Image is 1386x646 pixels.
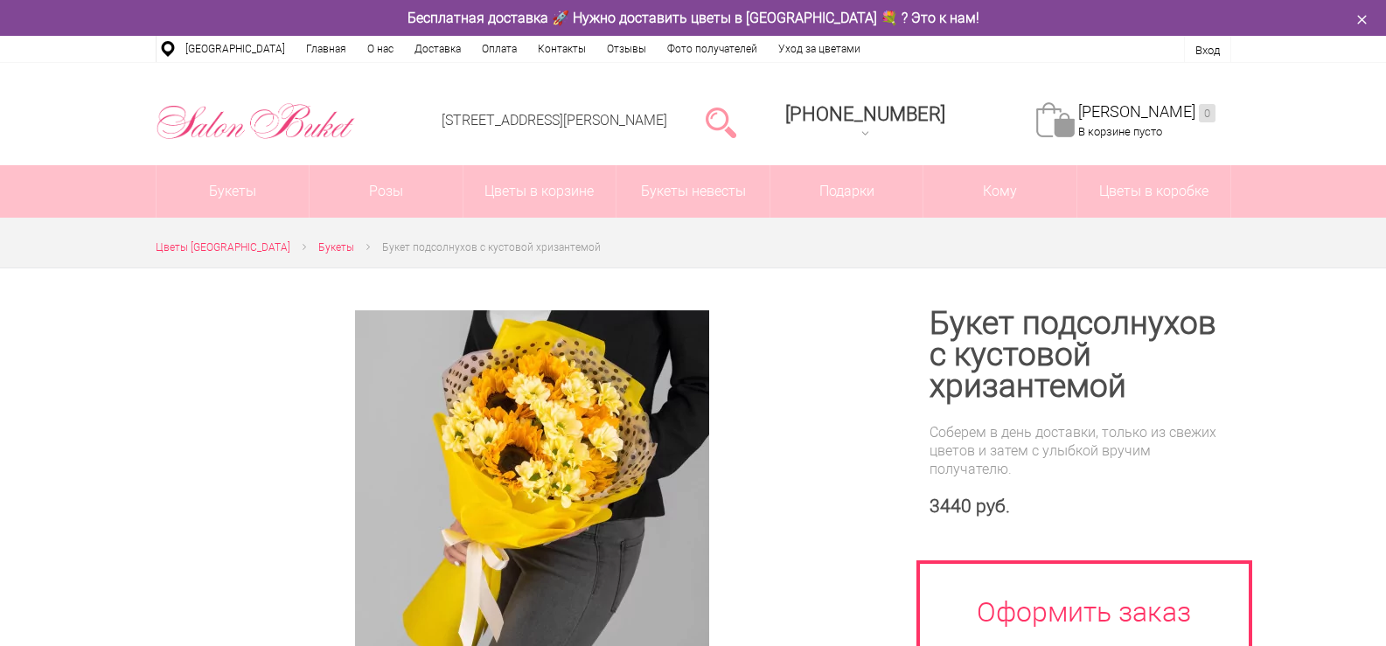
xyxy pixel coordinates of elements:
a: Подарки [770,165,923,218]
a: Контакты [527,36,596,62]
a: [GEOGRAPHIC_DATA] [175,36,296,62]
a: О нас [357,36,404,62]
a: Отзывы [596,36,657,62]
a: Уход за цветами [768,36,871,62]
span: В корзине пусто [1078,125,1162,138]
a: Доставка [404,36,471,62]
a: Букеты [318,239,354,257]
a: [PHONE_NUMBER] [775,97,956,147]
div: 3440 руб. [930,496,1231,517]
span: Кому [923,165,1076,218]
div: Соберем в день доставки, только из свежих цветов и затем с улыбкой вручим получателю. [930,423,1231,478]
a: Оплата [471,36,527,62]
a: [STREET_ADDRESS][PERSON_NAME] [442,112,667,129]
div: Бесплатная доставка 🚀 Нужно доставить цветы в [GEOGRAPHIC_DATA] 💐 ? Это к нам! [143,9,1244,27]
ins: 0 [1199,104,1215,122]
div: [PHONE_NUMBER] [785,103,945,125]
a: Главная [296,36,357,62]
span: Букеты [318,241,354,254]
a: Букеты [157,165,310,218]
a: Букеты невесты [616,165,770,218]
a: Фото получателей [657,36,768,62]
img: Цветы Нижний Новгород [156,99,356,144]
a: [PERSON_NAME] [1078,102,1215,122]
a: Вход [1195,44,1220,57]
a: Розы [310,165,463,218]
h1: Букет подсолнухов с кустовой хризантемой [930,308,1231,402]
span: Букет подсолнухов с кустовой хризантемой [382,241,601,254]
span: Цветы [GEOGRAPHIC_DATA] [156,241,290,254]
a: Цветы [GEOGRAPHIC_DATA] [156,239,290,257]
a: Цветы в коробке [1077,165,1230,218]
a: Цветы в корзине [463,165,616,218]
